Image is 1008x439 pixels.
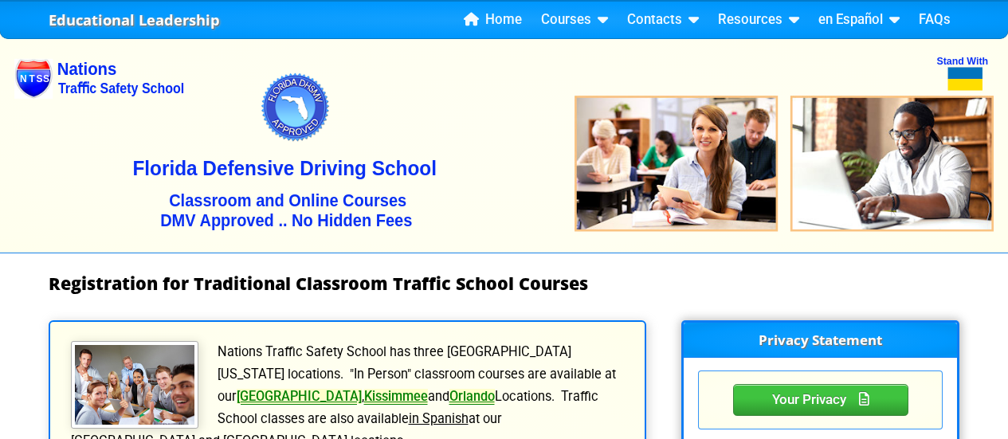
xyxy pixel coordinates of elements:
[71,341,198,429] img: Traffic School Students
[237,389,362,404] a: [GEOGRAPHIC_DATA]
[49,274,960,293] h1: Registration for Traditional Classroom Traffic School Courses
[733,384,908,416] div: Privacy Statement
[912,8,957,32] a: FAQs
[684,323,957,358] h3: Privacy Statement
[449,389,495,404] a: Orlando
[14,29,994,253] img: Nations Traffic School - Your DMV Approved Florida Traffic School
[733,389,908,408] a: Your Privacy
[409,411,469,426] u: in Spanish
[712,8,806,32] a: Resources
[457,8,528,32] a: Home
[812,8,906,32] a: en Español
[49,7,220,33] a: Educational Leadership
[364,389,428,404] a: Kissimmee
[535,8,614,32] a: Courses
[621,8,705,32] a: Contacts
